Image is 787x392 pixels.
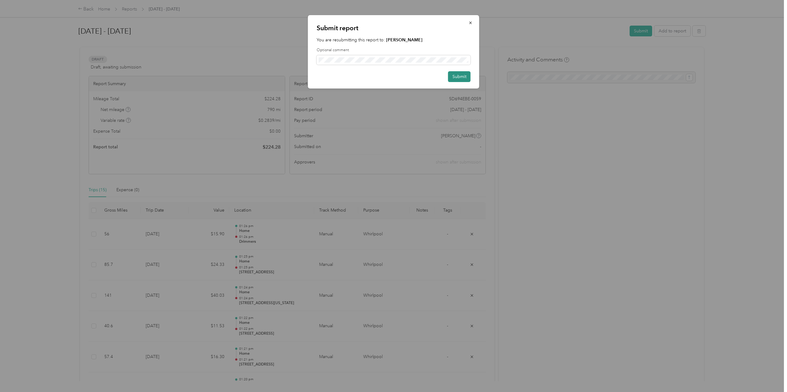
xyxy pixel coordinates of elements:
[386,37,423,43] strong: [PERSON_NAME]
[752,357,787,392] iframe: Everlance-gr Chat Button Frame
[448,71,471,82] button: Submit
[317,37,471,43] p: You are resubmitting this report to:
[317,47,471,53] label: Optional comment
[317,24,471,32] p: Submit report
